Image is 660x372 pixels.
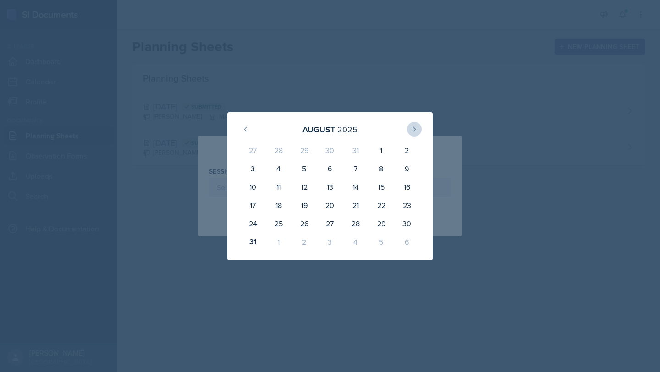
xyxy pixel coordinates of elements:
[240,196,266,214] div: 17
[343,159,368,178] div: 7
[337,123,357,136] div: 2025
[266,159,291,178] div: 4
[240,233,266,251] div: 31
[291,233,317,251] div: 2
[394,233,420,251] div: 6
[291,196,317,214] div: 19
[343,178,368,196] div: 14
[343,141,368,159] div: 31
[394,159,420,178] div: 9
[291,214,317,233] div: 26
[343,214,368,233] div: 28
[317,233,343,251] div: 3
[394,214,420,233] div: 30
[266,141,291,159] div: 28
[291,159,317,178] div: 5
[291,178,317,196] div: 12
[368,159,394,178] div: 8
[368,233,394,251] div: 5
[317,141,343,159] div: 30
[368,196,394,214] div: 22
[317,196,343,214] div: 20
[266,178,291,196] div: 11
[343,196,368,214] div: 21
[266,233,291,251] div: 1
[266,196,291,214] div: 18
[317,159,343,178] div: 6
[394,141,420,159] div: 2
[240,159,266,178] div: 3
[291,141,317,159] div: 29
[368,178,394,196] div: 15
[368,214,394,233] div: 29
[317,214,343,233] div: 27
[394,178,420,196] div: 16
[368,141,394,159] div: 1
[317,178,343,196] div: 13
[302,123,335,136] div: August
[343,233,368,251] div: 4
[266,214,291,233] div: 25
[394,196,420,214] div: 23
[240,214,266,233] div: 24
[240,178,266,196] div: 10
[240,141,266,159] div: 27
